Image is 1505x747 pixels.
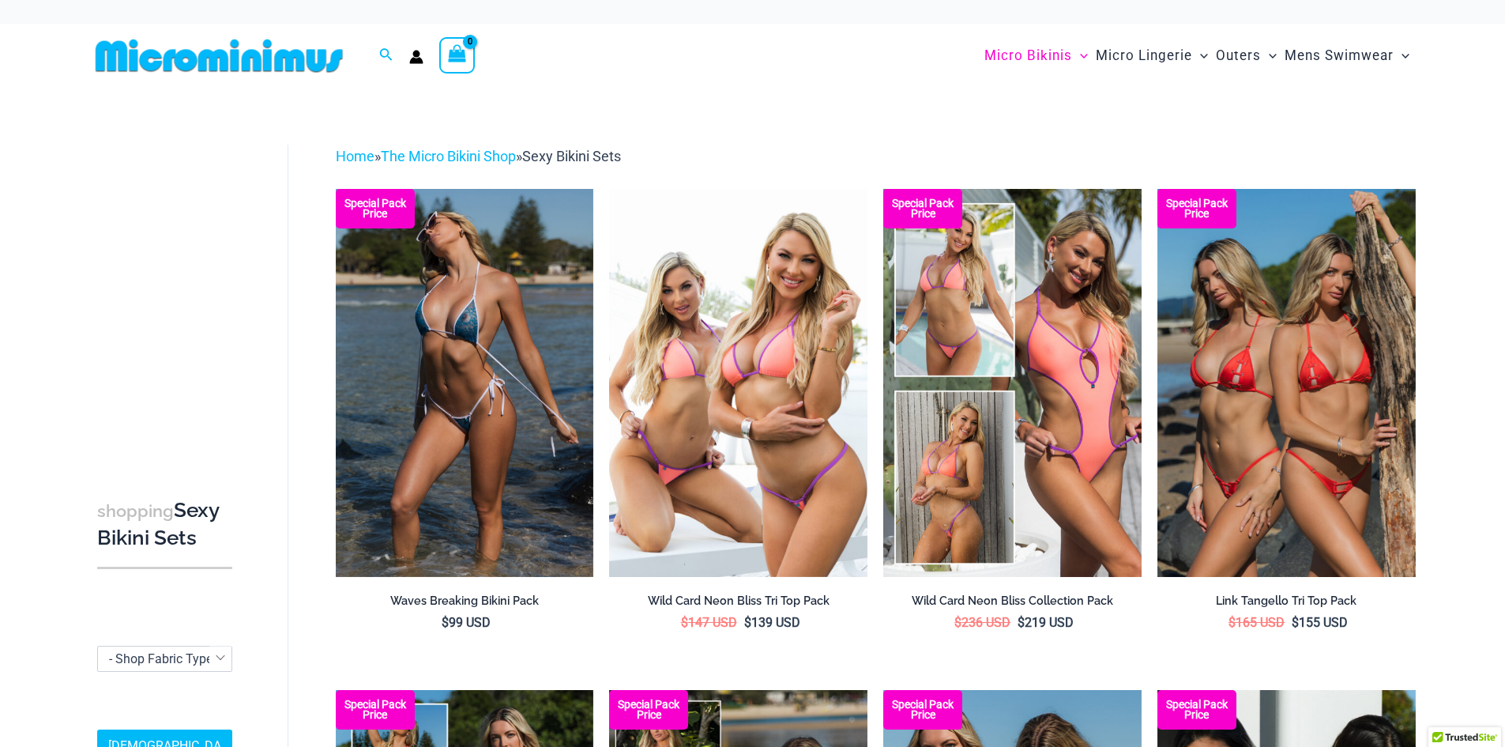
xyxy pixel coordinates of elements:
[1228,615,1285,630] bdi: 165 USD
[89,38,349,74] img: MM SHOP LOGO FLAT
[1157,594,1416,614] a: Link Tangello Tri Top Pack
[1192,36,1208,76] span: Menu Toggle
[883,189,1142,576] img: Collection Pack (7)
[980,32,1092,80] a: Micro BikinisMenu ToggleMenu Toggle
[1261,36,1277,76] span: Menu Toggle
[379,46,393,66] a: Search icon link
[97,646,232,672] span: - Shop Fabric Type
[609,189,867,576] img: Wild Card Neon Bliss Tri Top Pack
[1228,615,1236,630] span: $
[336,594,594,609] h2: Waves Breaking Bikini Pack
[109,651,213,666] span: - Shop Fabric Type
[1292,615,1299,630] span: $
[1072,36,1088,76] span: Menu Toggle
[442,615,449,630] span: $
[1216,36,1261,76] span: Outers
[954,615,1010,630] bdi: 236 USD
[954,615,961,630] span: $
[609,189,867,576] a: Wild Card Neon Bliss Tri Top PackWild Card Neon Bliss Tri Top Pack BWild Card Neon Bliss Tri Top ...
[883,594,1142,614] a: Wild Card Neon Bliss Collection Pack
[1292,615,1348,630] bdi: 155 USD
[609,700,688,720] b: Special Pack Price
[744,615,751,630] span: $
[883,700,962,720] b: Special Pack Price
[98,647,231,671] span: - Shop Fabric Type
[1157,700,1236,720] b: Special Pack Price
[1157,198,1236,219] b: Special Pack Price
[336,189,594,576] img: Waves Breaking Ocean 312 Top 456 Bottom 08
[1157,189,1416,576] img: Bikini Pack
[97,132,239,448] iframe: TrustedSite Certified
[609,594,867,609] h2: Wild Card Neon Bliss Tri Top Pack
[97,497,232,552] h3: Sexy Bikini Sets
[522,148,621,164] span: Sexy Bikini Sets
[1092,32,1212,80] a: Micro LingerieMenu ToggleMenu Toggle
[336,189,594,576] a: Waves Breaking Ocean 312 Top 456 Bottom 08 Waves Breaking Ocean 312 Top 456 Bottom 04Waves Breaki...
[1018,615,1074,630] bdi: 219 USD
[883,198,962,219] b: Special Pack Price
[336,148,374,164] a: Home
[978,29,1417,82] nav: Site Navigation
[336,700,415,720] b: Special Pack Price
[381,148,516,164] a: The Micro Bikini Shop
[97,501,174,521] span: shopping
[336,594,594,614] a: Waves Breaking Bikini Pack
[609,594,867,614] a: Wild Card Neon Bliss Tri Top Pack
[1285,36,1394,76] span: Mens Swimwear
[1157,594,1416,609] h2: Link Tangello Tri Top Pack
[1212,32,1281,80] a: OutersMenu ToggleMenu Toggle
[883,594,1142,609] h2: Wild Card Neon Bliss Collection Pack
[883,189,1142,576] a: Collection Pack (7) Collection Pack B (1)Collection Pack B (1)
[1018,615,1025,630] span: $
[1281,32,1413,80] a: Mens SwimwearMenu ToggleMenu Toggle
[984,36,1072,76] span: Micro Bikinis
[1394,36,1409,76] span: Menu Toggle
[681,615,737,630] bdi: 147 USD
[336,148,621,164] span: » »
[1096,36,1192,76] span: Micro Lingerie
[336,198,415,219] b: Special Pack Price
[681,615,688,630] span: $
[439,37,476,74] a: View Shopping Cart, empty
[1157,189,1416,576] a: Bikini Pack Bikini Pack BBikini Pack B
[744,615,800,630] bdi: 139 USD
[409,50,423,64] a: Account icon link
[442,615,491,630] bdi: 99 USD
